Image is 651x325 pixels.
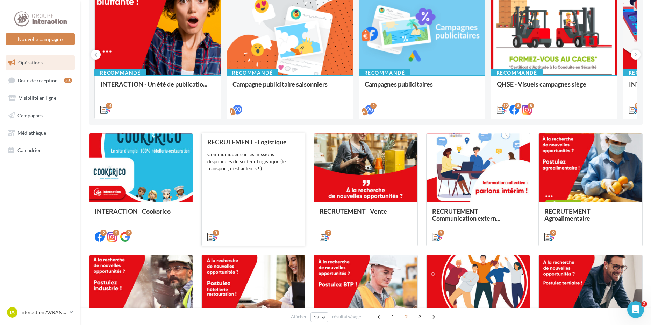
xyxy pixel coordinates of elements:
[100,80,207,88] span: INTERACTION - Un été de publicatio...
[126,230,132,236] div: 2
[106,103,112,109] div: 14
[232,80,328,88] span: Campagne publicitaire saisonniers
[113,230,119,236] div: 2
[365,80,433,88] span: Campagnes publicitaires
[491,69,543,77] div: Recommandé
[20,309,67,316] p: Interaction AVRANCHES
[528,103,534,109] div: 8
[95,207,171,215] span: INTERACTION - Cookorico
[515,103,521,109] div: 8
[94,69,146,77] div: Recommandé
[100,230,107,236] div: 2
[497,80,586,88] span: QHSE - Visuels campagnes siège
[642,301,647,307] span: 2
[17,112,43,118] span: Campagnes
[6,306,75,319] a: IA Interaction AVRANCHES
[550,230,556,236] div: 9
[4,143,76,158] a: Calendrier
[4,55,76,70] a: Opérations
[10,309,15,316] span: IA
[207,138,287,146] span: RECRUTEMENT - Logistique
[17,147,41,153] span: Calendrier
[18,60,43,65] span: Opérations
[635,103,641,109] div: 12
[227,69,278,77] div: Recommandé
[17,130,46,136] span: Médiathèque
[332,313,361,320] span: résultats/page
[4,73,76,88] a: Boîte de réception56
[207,151,300,172] div: Communiquer sur les missions disponibles du secteur Logistique (le transport, c'est ailleurs ! )
[432,207,500,222] span: RECRUTEMENT - Communication extern...
[4,108,76,123] a: Campagnes
[627,301,644,318] iframe: Intercom live chat
[291,313,307,320] span: Afficher
[310,312,328,322] button: 12
[6,33,75,45] button: Nouvelle campagne
[359,69,410,77] div: Recommandé
[387,311,398,322] span: 1
[438,230,444,236] div: 9
[4,126,76,140] a: Médiathèque
[502,103,509,109] div: 12
[18,77,58,83] span: Boîte de réception
[19,95,56,101] span: Visibilité en ligne
[314,314,320,320] span: 12
[64,78,72,83] div: 56
[544,207,594,222] span: RECRUTEMENT - Agroalimentaire
[401,311,412,322] span: 2
[213,230,219,236] div: 3
[414,311,425,322] span: 3
[325,230,331,236] div: 7
[370,103,377,109] div: 2
[4,91,76,105] a: Visibilité en ligne
[320,207,387,215] span: RECRUTEMENT - Vente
